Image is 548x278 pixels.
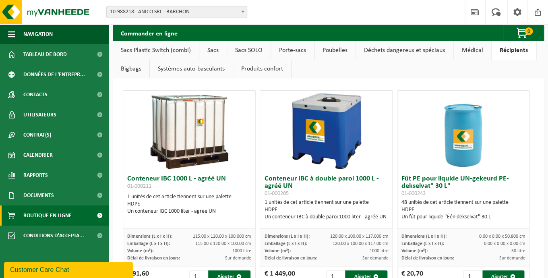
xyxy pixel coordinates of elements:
[107,6,247,18] span: 10-988218 - ANICO SRL - BARCHON
[264,249,290,253] span: Volume (m³):
[23,205,72,226] span: Boutique en ligne
[232,249,251,253] span: 1000 litre
[503,25,543,41] button: 0
[150,60,233,78] a: Systèmes auto-basculants
[195,241,251,246] span: 115.00 x 120.00 x 100.00 cm
[23,226,84,246] span: Conditions d'accepta...
[127,241,170,246] span: Emballage (L x l x H):
[127,201,251,208] div: HDPE
[149,91,230,171] img: 01-000211
[127,234,172,239] span: Dimensions (L x l x H):
[23,44,67,64] span: Tableau de bord
[225,256,251,261] span: Sur demande
[479,234,525,239] span: 0.00 x 0.00 x 50.800 cm
[23,85,48,105] span: Contacts
[356,41,453,60] a: Déchets dangereux et spéciaux
[193,234,251,239] span: 115.00 x 120.00 x 100.000 cm
[127,256,180,261] span: Délai de livraison en jours:
[525,27,533,35] span: 0
[264,175,388,197] h3: Conteneur IBC à double paroi 1000 L - agréé UN
[23,24,53,44] span: Navigation
[401,191,426,197] span: 01-000243
[484,241,525,246] span: 0.00 x 0.00 x 0.00 cm
[264,214,388,221] div: Un conteneur IBC à double paroi 1000 liter - agréé UN
[127,249,153,253] span: Volume (m³):
[23,185,54,205] span: Documents
[113,41,199,60] a: Sacs Plastic Switch (combi)
[401,206,525,214] div: HDPE
[264,206,388,214] div: HDPE
[106,6,247,18] span: 10-988218 - ANICO SRL - BARCHON
[127,208,251,215] div: Un conteneur IBC 1000 liter - agréé UN
[454,41,491,60] a: Médical
[4,260,134,278] iframe: chat widget
[264,241,307,246] span: Emballage (L x l x H):
[264,256,317,261] span: Délai de livraison en jours:
[401,199,525,221] div: 48 unités de cet article tiennent sur une palette
[401,175,525,197] h3: Fût PE pour liquide UN-gekeurd PE-dekselvat" 30 L"
[369,249,388,253] span: 1000 litre
[199,41,227,60] a: Sacs
[23,125,51,145] span: Contrat(s)
[227,41,271,60] a: Sacs SOLO
[127,183,151,189] span: 01-000211
[401,234,447,239] span: Dimensions (L x l x H):
[23,105,56,125] span: Utilisateurs
[332,241,388,246] span: 120.00 x 100.00 x 117.00 cm
[362,256,388,261] span: Sur demande
[401,241,444,246] span: Emballage (L x l x H):
[314,41,356,60] a: Poubelles
[23,165,48,185] span: Rapports
[233,60,291,78] a: Produits confort
[401,214,525,221] div: Un fût pour liquide "Één dekselvat" 30 L
[113,60,149,78] a: Bigbags
[499,256,525,261] span: Sur demande
[401,249,428,253] span: Volume (m³):
[264,191,288,197] span: 01-000205
[127,193,251,215] div: 1 unités de cet article tiennent sur une palette
[330,234,388,239] span: 120.00 x 100.00 x 117.000 cm
[423,91,503,171] img: 01-000243
[23,145,53,165] span: Calendrier
[492,41,536,60] a: Récipients
[264,199,388,221] div: 1 unités de cet article tiennent sur une palette
[127,175,251,191] h3: Conteneur IBC 1000 L - agréé UN
[401,256,454,261] span: Délai de livraison en jours:
[113,25,186,41] h2: Commander en ligne
[264,234,309,239] span: Dimensions (L x l x H):
[286,91,366,171] img: 01-000205
[23,64,85,85] span: Données de l'entrepr...
[271,41,314,60] a: Porte-sacs
[511,249,525,253] span: 30 litre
